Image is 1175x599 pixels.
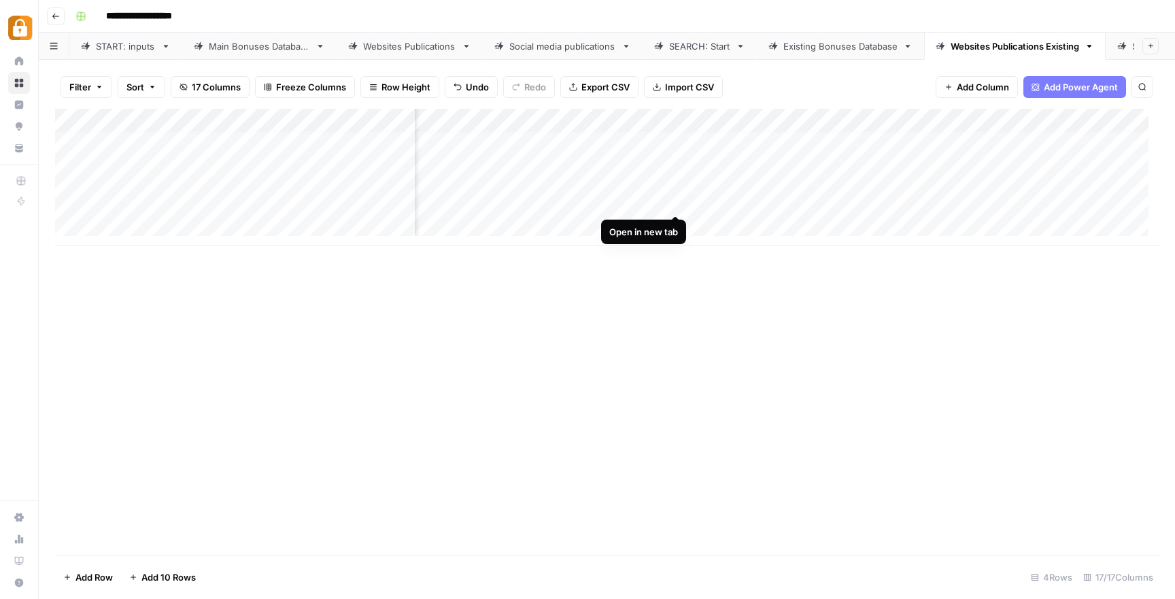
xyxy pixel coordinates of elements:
[171,76,250,98] button: 17 Columns
[1025,566,1078,588] div: 4 Rows
[381,80,430,94] span: Row Height
[55,566,121,588] button: Add Row
[8,572,30,594] button: Help + Support
[69,33,182,60] a: START: inputs
[360,76,439,98] button: Row Height
[1023,76,1126,98] button: Add Power Agent
[126,80,144,94] span: Sort
[783,39,898,53] div: Existing Bonuses Database
[8,72,30,94] a: Browse
[1078,566,1159,588] div: 17/17 Columns
[8,116,30,137] a: Opportunities
[8,550,30,572] a: Learning Hub
[503,76,555,98] button: Redo
[8,11,30,45] button: Workspace: Adzz
[276,80,346,94] span: Freeze Columns
[524,80,546,94] span: Redo
[337,33,483,60] a: Websites Publications
[957,80,1009,94] span: Add Column
[8,94,30,116] a: Insights
[118,76,165,98] button: Sort
[8,50,30,72] a: Home
[192,80,241,94] span: 17 Columns
[445,76,498,98] button: Undo
[8,507,30,528] a: Settings
[936,76,1018,98] button: Add Column
[1044,80,1118,94] span: Add Power Agent
[182,33,337,60] a: Main Bonuses Database
[255,76,355,98] button: Freeze Columns
[96,39,156,53] div: START: inputs
[669,39,730,53] div: SEARCH: Start
[8,528,30,550] a: Usage
[483,33,643,60] a: Social media publications
[560,76,638,98] button: Export CSV
[581,80,630,94] span: Export CSV
[466,80,489,94] span: Undo
[951,39,1079,53] div: Websites Publications Existing
[644,76,723,98] button: Import CSV
[643,33,757,60] a: SEARCH: Start
[75,570,113,584] span: Add Row
[609,225,678,239] div: Open in new tab
[61,76,112,98] button: Filter
[141,570,196,584] span: Add 10 Rows
[665,80,714,94] span: Import CSV
[8,16,33,40] img: Adzz Logo
[8,137,30,159] a: Your Data
[924,33,1106,60] a: Websites Publications Existing
[509,39,616,53] div: Social media publications
[69,80,91,94] span: Filter
[363,39,456,53] div: Websites Publications
[209,39,310,53] div: Main Bonuses Database
[757,33,924,60] a: Existing Bonuses Database
[121,566,204,588] button: Add 10 Rows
